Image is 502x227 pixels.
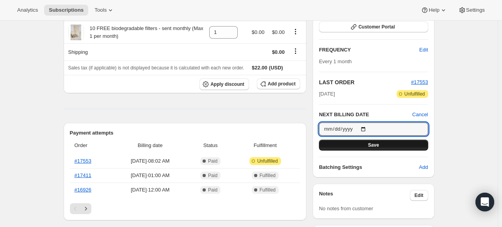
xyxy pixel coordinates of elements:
span: Subscriptions [49,7,84,13]
span: Sales tax (if applicable) is not displayed because it is calculated with each new order. [68,65,244,71]
span: Tools [94,7,107,13]
button: Next [80,203,91,214]
div: Open Intercom Messenger [475,193,494,211]
span: Unfulfilled [257,158,278,164]
h3: Notes [319,190,410,201]
span: Save [368,142,379,148]
button: Add [414,161,433,174]
span: Paid [208,158,217,164]
button: Settings [454,5,490,16]
a: #17411 [75,172,91,178]
span: Apply discount [210,81,244,87]
span: (USD) [267,64,283,72]
nav: Pagination [70,203,301,214]
span: Add [419,163,428,171]
span: Every 1 month [319,59,352,64]
span: Add product [268,81,296,87]
span: [DATE] · 01:00 AM [114,172,186,179]
button: Save [319,140,428,151]
span: [DATE] [319,90,335,98]
th: Shipping [64,43,207,60]
button: #17553 [411,78,428,86]
span: Help [429,7,439,13]
span: No notes from customer [319,206,373,211]
button: Cancel [412,111,428,119]
span: Fulfilled [260,172,276,179]
a: #16926 [75,187,91,193]
span: Status [191,142,230,149]
button: Shipping actions [289,47,302,55]
span: Billing date [114,142,186,149]
h2: Payment attempts [70,129,301,137]
span: $0.00 [272,49,285,55]
button: Subscriptions [44,5,88,16]
span: Settings [466,7,485,13]
span: $0.00 [272,29,285,35]
span: Analytics [17,7,38,13]
button: Edit [410,190,428,201]
button: Customer Portal [319,21,428,32]
h6: Batching Settings [319,163,419,171]
button: Add product [257,78,300,89]
span: Edit [419,46,428,54]
h2: NEXT BILLING DATE [319,111,412,119]
span: [DATE] · 08:02 AM [114,157,186,165]
h2: FREQUENCY [319,46,419,54]
span: Fulfilled [260,187,276,193]
h2: LAST ORDER [319,78,411,86]
span: Fulfillment [235,142,296,149]
div: 10 FREE biodegradable filters - sent monthly (Max 1 per month) [84,25,205,40]
button: Help [416,5,452,16]
a: #17553 [411,79,428,85]
th: Order [70,137,112,154]
button: Product actions [289,27,302,36]
button: Apply discount [199,78,249,90]
button: Tools [90,5,119,16]
span: Unfulfilled [404,91,425,97]
span: Paid [208,187,217,193]
span: $22.00 [252,65,267,71]
span: [DATE] · 12:00 AM [114,186,186,194]
span: Edit [415,192,424,199]
span: Paid [208,172,217,179]
span: $0.00 [252,29,265,35]
button: Edit [415,44,433,56]
a: #17553 [75,158,91,164]
button: Analytics [12,5,43,16]
span: Customer Portal [358,24,395,30]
